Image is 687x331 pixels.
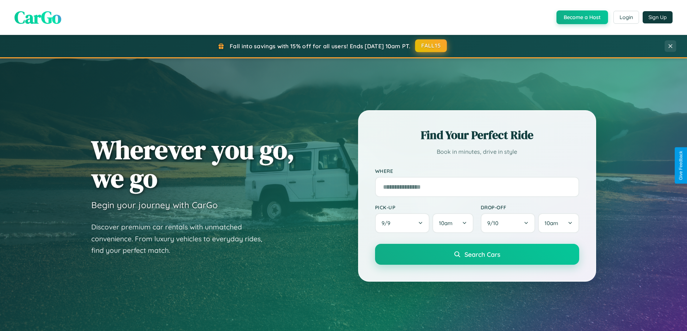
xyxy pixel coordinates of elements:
span: 9 / 9 [382,220,394,227]
button: FALL15 [415,39,447,52]
span: 10am [545,220,558,227]
button: Become a Host [556,10,608,24]
button: Sign Up [643,11,673,23]
button: 9/10 [481,213,536,233]
h1: Wherever you go, we go [91,135,295,192]
span: CarGo [14,5,61,29]
button: 9/9 [375,213,430,233]
label: Drop-off [481,204,579,210]
button: 10am [538,213,579,233]
button: Search Cars [375,244,579,265]
p: Discover premium car rentals with unmatched convenience. From luxury vehicles to everyday rides, ... [91,221,272,256]
span: 9 / 10 [487,220,502,227]
h2: Find Your Perfect Ride [375,127,579,143]
div: Give Feedback [678,151,683,180]
span: 10am [439,220,453,227]
h3: Begin your journey with CarGo [91,200,218,210]
span: Search Cars [464,250,500,258]
label: Pick-up [375,204,474,210]
label: Where [375,168,579,174]
p: Book in minutes, drive in style [375,147,579,157]
button: Login [613,11,639,24]
button: 10am [432,213,473,233]
span: Fall into savings with 15% off for all users! Ends [DATE] 10am PT. [230,43,410,50]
